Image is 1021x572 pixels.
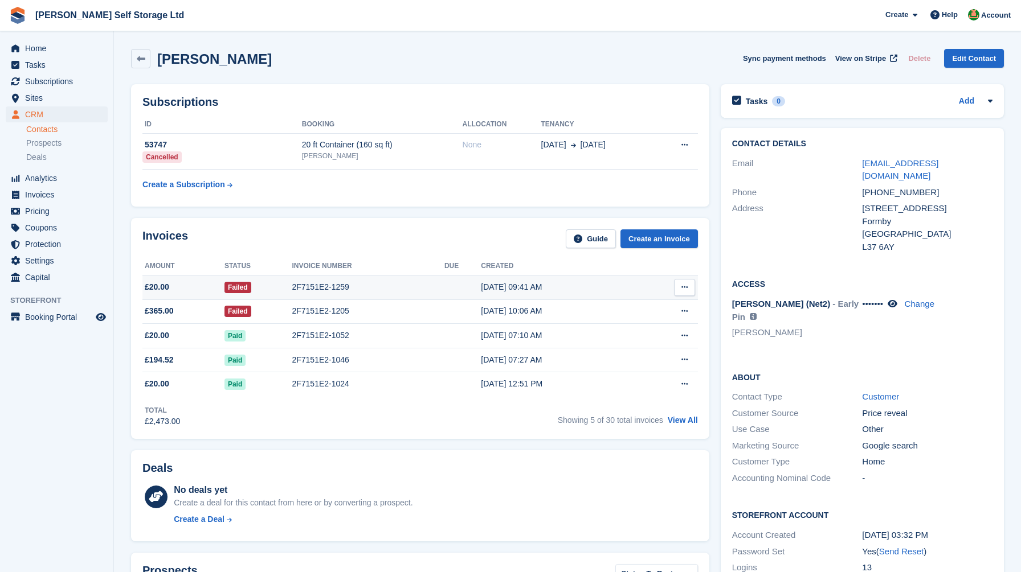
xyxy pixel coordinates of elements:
span: Paid [224,330,246,341]
span: Protection [25,236,93,252]
a: Contacts [26,124,108,135]
a: [EMAIL_ADDRESS][DOMAIN_NAME] [862,158,938,181]
a: menu [6,253,108,269]
a: menu [6,187,108,203]
h2: Deals [142,462,173,475]
div: Cancelled [142,151,182,163]
span: Paid [224,355,246,366]
span: Sites [25,90,93,106]
h2: Storefront Account [732,509,993,520]
div: Use Case [732,423,863,436]
span: Deals [26,152,47,163]
div: 53747 [142,139,302,151]
a: menu [6,236,108,252]
div: [DATE] 03:32 PM [862,529,993,542]
div: [PERSON_NAME] [302,151,463,161]
div: Create a deal for this contact from here or by converting a prospect. [174,497,413,509]
div: Phone [732,186,863,199]
a: Preview store [94,310,108,324]
a: Add [959,95,974,108]
a: [PERSON_NAME] Self Storage Ltd [31,6,189,24]
div: 20 ft Container (160 sq ft) [302,139,463,151]
a: menu [6,203,108,219]
span: [PERSON_NAME] (Net2) [732,299,831,308]
div: Contact Type [732,390,863,404]
div: Yes [862,545,993,558]
li: [PERSON_NAME] [732,326,863,339]
th: ID [142,116,302,134]
div: Customer Source [732,407,863,420]
button: Sync payment methods [743,49,826,68]
th: Booking [302,116,463,134]
span: £20.00 [145,281,169,293]
span: Prospects [26,138,62,149]
th: Tenancy [541,116,656,134]
a: menu [6,309,108,325]
div: Email [732,157,863,183]
a: Change [904,299,934,308]
th: Status [224,257,292,275]
span: Analytics [25,170,93,186]
a: Prospects [26,137,108,149]
div: Create a Subscription [142,179,225,191]
div: [DATE] 07:10 AM [481,330,637,341]
span: Failed [224,306,251,317]
span: Failed [224,282,251,293]
div: - [862,472,993,485]
span: £194.52 [145,354,174,366]
div: Customer Type [732,455,863,468]
h2: [PERSON_NAME] [157,51,272,67]
th: Amount [142,257,224,275]
a: View All [668,415,698,425]
span: Invoices [25,187,93,203]
a: menu [6,57,108,73]
a: menu [6,40,108,56]
div: [GEOGRAPHIC_DATA] [862,228,993,241]
div: 2F7151E2-1052 [292,330,444,341]
th: Due [444,257,481,275]
span: View on Stripe [835,53,886,64]
a: menu [6,90,108,106]
div: Home [862,455,993,468]
button: Delete [904,49,935,68]
span: - Early Pin [732,299,859,322]
div: Accounting Nominal Code [732,472,863,485]
a: menu [6,73,108,89]
a: menu [6,106,108,122]
a: Create a Deal [174,513,413,525]
h2: Subscriptions [142,96,698,109]
div: Password Set [732,545,863,558]
span: Tasks [25,57,93,73]
img: stora-icon-8386f47178a22dfd0bd8f6a31ec36ba5ce8667c1dd55bd0f319d3a0aa187defe.svg [9,7,26,24]
span: Booking Portal [25,309,93,325]
div: 2F7151E2-1259 [292,281,444,293]
span: Coupons [25,220,93,236]
div: No deals yet [174,483,413,497]
span: Create [885,9,908,20]
span: Showing 5 of 30 total invoices [558,415,663,425]
th: Created [481,257,637,275]
span: Pricing [25,203,93,219]
span: [DATE] [541,139,566,151]
div: Formby [862,215,993,228]
div: [DATE] 07:27 AM [481,354,637,366]
a: Customer [862,392,899,401]
div: Address [732,202,863,253]
a: Deals [26,151,108,163]
img: Joshua Wild [968,9,979,20]
h2: About [732,371,993,382]
div: Account Created [732,529,863,542]
span: £20.00 [145,330,169,341]
h2: Invoices [142,229,188,248]
div: [DATE] 10:06 AM [481,305,637,317]
span: Subscriptions [25,73,93,89]
a: menu [6,220,108,236]
span: Paid [224,378,246,390]
span: Home [25,40,93,56]
img: icon-info-grey-7440780725fd019a000dd9b08b2336e03edf1995a4989e88bcd33f0948082b44.svg [750,313,757,320]
div: 0 [772,96,785,106]
th: Allocation [463,116,541,134]
a: View on Stripe [831,49,900,68]
div: None [463,139,541,151]
h2: Access [732,278,993,289]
